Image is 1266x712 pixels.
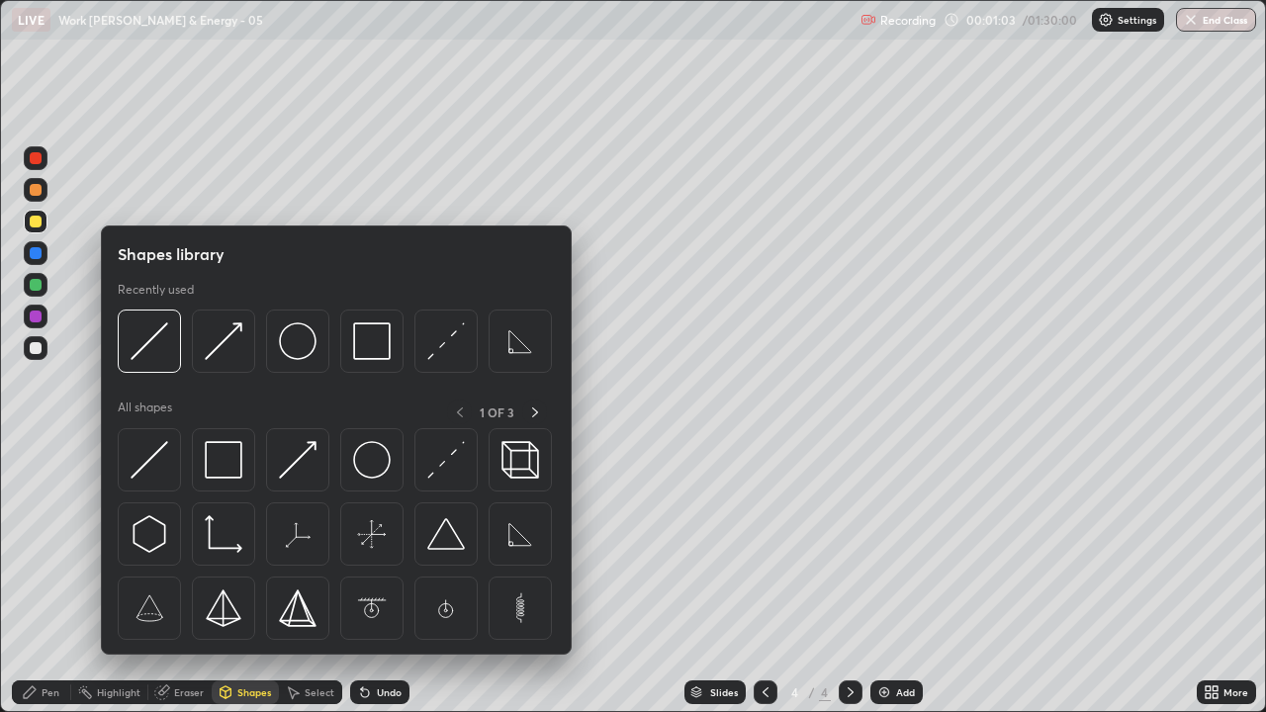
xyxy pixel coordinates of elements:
[1118,15,1156,25] p: Settings
[237,687,271,697] div: Shapes
[880,13,936,28] p: Recording
[427,589,465,627] img: svg+xml;charset=utf-8,%3Csvg%20xmlns%3D%22http%3A%2F%2Fwww.w3.org%2F2000%2Fsvg%22%20width%3D%2265...
[860,12,876,28] img: recording.375f2c34.svg
[279,589,316,627] img: svg+xml;charset=utf-8,%3Csvg%20xmlns%3D%22http%3A%2F%2Fwww.w3.org%2F2000%2Fsvg%22%20width%3D%2234...
[377,687,402,697] div: Undo
[131,441,168,479] img: svg+xml;charset=utf-8,%3Csvg%20xmlns%3D%22http%3A%2F%2Fwww.w3.org%2F2000%2Fsvg%22%20width%3D%2230...
[58,12,263,28] p: Work [PERSON_NAME] & Energy - 05
[97,687,140,697] div: Highlight
[131,515,168,553] img: svg+xml;charset=utf-8,%3Csvg%20xmlns%3D%22http%3A%2F%2Fwww.w3.org%2F2000%2Fsvg%22%20width%3D%2230...
[501,515,539,553] img: svg+xml;charset=utf-8,%3Csvg%20xmlns%3D%22http%3A%2F%2Fwww.w3.org%2F2000%2Fsvg%22%20width%3D%2265...
[1183,12,1199,28] img: end-class-cross
[118,242,225,266] h5: Shapes library
[427,322,465,360] img: svg+xml;charset=utf-8,%3Csvg%20xmlns%3D%22http%3A%2F%2Fwww.w3.org%2F2000%2Fsvg%22%20width%3D%2230...
[18,12,45,28] p: LIVE
[353,515,391,553] img: svg+xml;charset=utf-8,%3Csvg%20xmlns%3D%22http%3A%2F%2Fwww.w3.org%2F2000%2Fsvg%22%20width%3D%2265...
[205,322,242,360] img: svg+xml;charset=utf-8,%3Csvg%20xmlns%3D%22http%3A%2F%2Fwww.w3.org%2F2000%2Fsvg%22%20width%3D%2230...
[205,515,242,553] img: svg+xml;charset=utf-8,%3Csvg%20xmlns%3D%22http%3A%2F%2Fwww.w3.org%2F2000%2Fsvg%22%20width%3D%2233...
[205,589,242,627] img: svg+xml;charset=utf-8,%3Csvg%20xmlns%3D%22http%3A%2F%2Fwww.w3.org%2F2000%2Fsvg%22%20width%3D%2234...
[501,322,539,360] img: svg+xml;charset=utf-8,%3Csvg%20xmlns%3D%22http%3A%2F%2Fwww.w3.org%2F2000%2Fsvg%22%20width%3D%2265...
[279,441,316,479] img: svg+xml;charset=utf-8,%3Csvg%20xmlns%3D%22http%3A%2F%2Fwww.w3.org%2F2000%2Fsvg%22%20width%3D%2230...
[353,441,391,479] img: svg+xml;charset=utf-8,%3Csvg%20xmlns%3D%22http%3A%2F%2Fwww.w3.org%2F2000%2Fsvg%22%20width%3D%2236...
[1223,687,1248,697] div: More
[785,686,805,698] div: 4
[819,683,831,701] div: 4
[501,441,539,479] img: svg+xml;charset=utf-8,%3Csvg%20xmlns%3D%22http%3A%2F%2Fwww.w3.org%2F2000%2Fsvg%22%20width%3D%2235...
[710,687,738,697] div: Slides
[131,589,168,627] img: svg+xml;charset=utf-8,%3Csvg%20xmlns%3D%22http%3A%2F%2Fwww.w3.org%2F2000%2Fsvg%22%20width%3D%2265...
[1098,12,1114,28] img: class-settings-icons
[279,515,316,553] img: svg+xml;charset=utf-8,%3Csvg%20xmlns%3D%22http%3A%2F%2Fwww.w3.org%2F2000%2Fsvg%22%20width%3D%2265...
[501,589,539,627] img: svg+xml;charset=utf-8,%3Csvg%20xmlns%3D%22http%3A%2F%2Fwww.w3.org%2F2000%2Fsvg%22%20width%3D%2265...
[131,322,168,360] img: svg+xml;charset=utf-8,%3Csvg%20xmlns%3D%22http%3A%2F%2Fwww.w3.org%2F2000%2Fsvg%22%20width%3D%2230...
[353,589,391,627] img: svg+xml;charset=utf-8,%3Csvg%20xmlns%3D%22http%3A%2F%2Fwww.w3.org%2F2000%2Fsvg%22%20width%3D%2265...
[427,515,465,553] img: svg+xml;charset=utf-8,%3Csvg%20xmlns%3D%22http%3A%2F%2Fwww.w3.org%2F2000%2Fsvg%22%20width%3D%2238...
[896,687,915,697] div: Add
[174,687,204,697] div: Eraser
[42,687,59,697] div: Pen
[118,400,172,424] p: All shapes
[205,441,242,479] img: svg+xml;charset=utf-8,%3Csvg%20xmlns%3D%22http%3A%2F%2Fwww.w3.org%2F2000%2Fsvg%22%20width%3D%2234...
[809,686,815,698] div: /
[118,282,194,298] p: Recently used
[279,322,316,360] img: svg+xml;charset=utf-8,%3Csvg%20xmlns%3D%22http%3A%2F%2Fwww.w3.org%2F2000%2Fsvg%22%20width%3D%2236...
[353,322,391,360] img: svg+xml;charset=utf-8,%3Csvg%20xmlns%3D%22http%3A%2F%2Fwww.w3.org%2F2000%2Fsvg%22%20width%3D%2234...
[427,441,465,479] img: svg+xml;charset=utf-8,%3Csvg%20xmlns%3D%22http%3A%2F%2Fwww.w3.org%2F2000%2Fsvg%22%20width%3D%2230...
[305,687,334,697] div: Select
[876,684,892,700] img: add-slide-button
[1176,8,1256,32] button: End Class
[480,404,514,420] p: 1 OF 3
